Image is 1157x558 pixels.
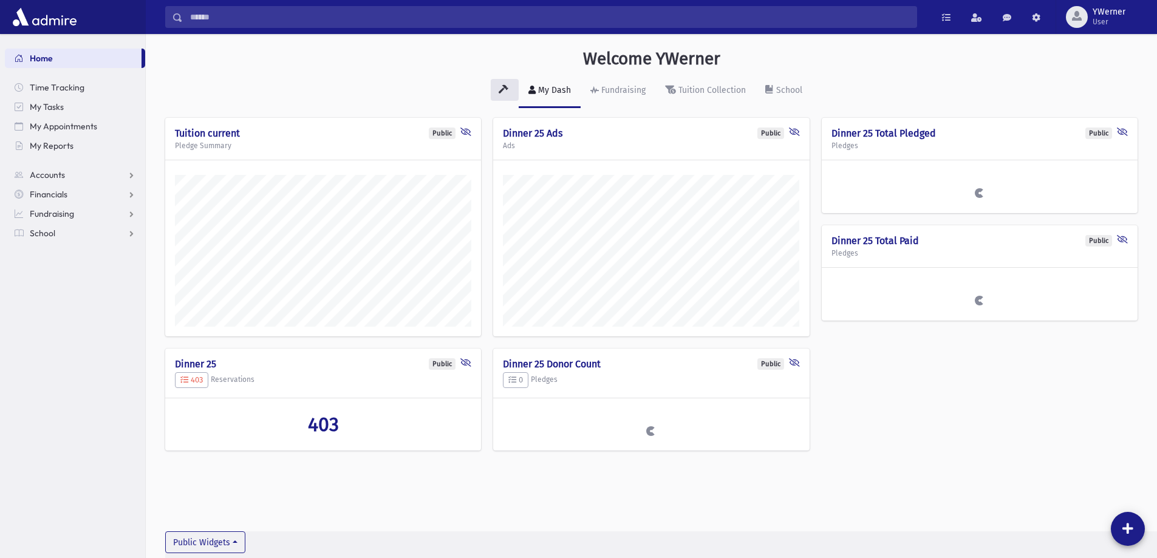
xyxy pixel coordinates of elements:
span: 403 [308,413,339,436]
button: 403 [175,372,208,388]
h4: Dinner 25 Ads [503,128,799,139]
a: Accounts [5,165,145,185]
button: Public Widgets [165,531,245,553]
div: Fundraising [599,85,646,95]
div: Public [429,128,456,139]
div: Public [757,128,784,139]
div: My Dash [536,85,571,95]
h5: Pledges [831,249,1128,257]
h5: Pledges [503,372,799,388]
span: Time Tracking [30,82,84,93]
a: School [5,223,145,243]
a: My Appointments [5,117,145,136]
button: 0 [503,372,528,388]
span: My Appointments [30,121,97,132]
a: Financials [5,185,145,204]
input: Search [183,6,916,28]
h4: Dinner 25 Total Pledged [831,128,1128,139]
h3: Welcome YWerner [583,49,720,69]
h4: Dinner 25 Donor Count [503,358,799,370]
h5: Reservations [175,372,471,388]
a: 403 [175,413,471,436]
a: School [756,74,812,108]
span: Financials [30,189,67,200]
img: AdmirePro [10,5,80,29]
div: Public [1085,128,1112,139]
h5: Ads [503,141,799,150]
span: My Reports [30,140,73,151]
a: Time Tracking [5,78,145,97]
span: Accounts [30,169,65,180]
span: YWerner [1093,7,1125,17]
a: My Tasks [5,97,145,117]
div: Public [757,358,784,370]
div: Public [1085,235,1112,247]
div: Public [429,358,456,370]
span: My Tasks [30,101,64,112]
span: School [30,228,55,239]
a: Tuition Collection [655,74,756,108]
h4: Dinner 25 [175,358,471,370]
span: User [1093,17,1125,27]
a: Home [5,49,142,68]
a: My Reports [5,136,145,155]
span: 0 [508,375,523,384]
div: Tuition Collection [676,85,746,95]
div: School [774,85,802,95]
h4: Tuition current [175,128,471,139]
span: Fundraising [30,208,74,219]
a: Fundraising [5,204,145,223]
a: My Dash [519,74,581,108]
h4: Dinner 25 Total Paid [831,235,1128,247]
h5: Pledges [831,141,1128,150]
a: Fundraising [581,74,655,108]
h5: Pledge Summary [175,141,471,150]
span: Home [30,53,53,64]
span: 403 [180,375,203,384]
